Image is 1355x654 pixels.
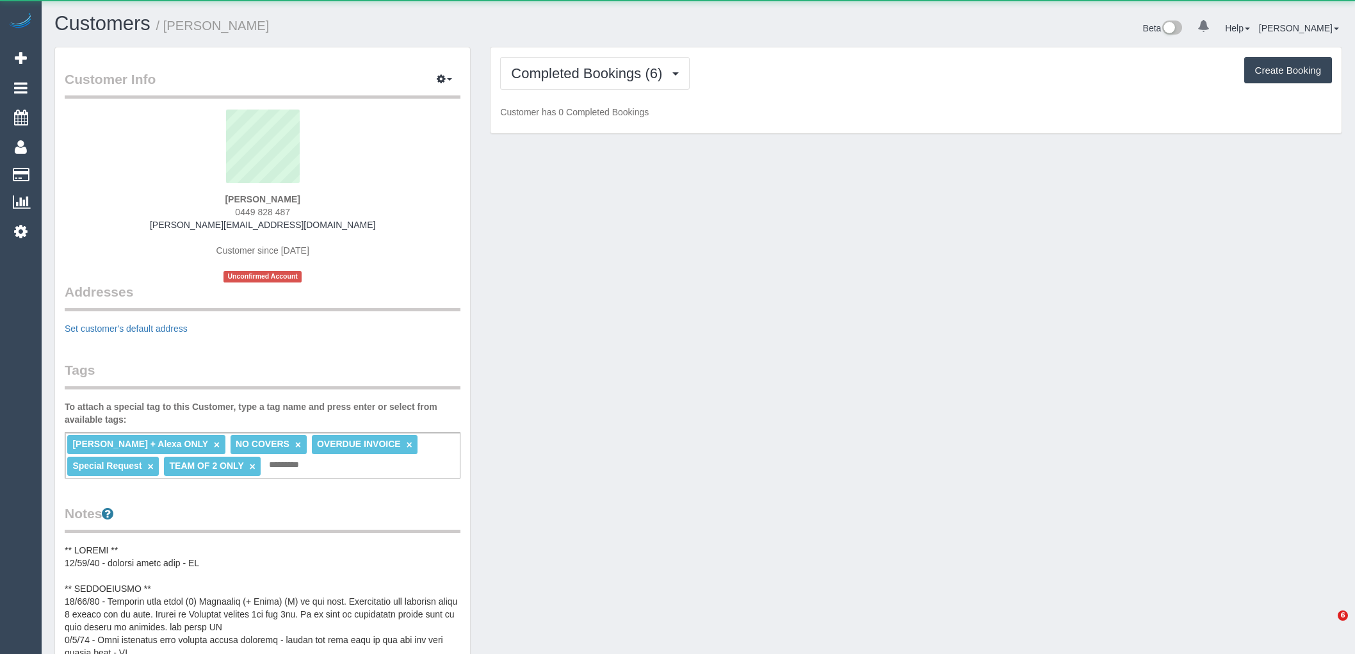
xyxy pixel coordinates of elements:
[317,439,401,449] span: OVERDUE INVOICE
[150,220,375,230] a: [PERSON_NAME][EMAIL_ADDRESS][DOMAIN_NAME]
[214,439,220,450] a: ×
[1225,23,1250,33] a: Help
[72,461,142,471] span: Special Request
[500,57,690,90] button: Completed Bookings (6)
[1338,610,1348,621] span: 6
[223,271,302,282] span: Unconfirmed Account
[216,245,309,256] span: Customer since [DATE]
[65,504,460,533] legend: Notes
[1244,57,1332,84] button: Create Booking
[1259,23,1339,33] a: [PERSON_NAME]
[500,106,1332,119] p: Customer has 0 Completed Bookings
[235,207,290,217] span: 0449 828 487
[407,439,412,450] a: ×
[65,323,188,334] a: Set customer's default address
[65,70,460,99] legend: Customer Info
[1143,23,1183,33] a: Beta
[65,400,460,426] label: To attach a special tag to this Customer, type a tag name and press enter or select from availabl...
[147,461,153,472] a: ×
[249,461,255,472] a: ×
[1311,610,1342,641] iframe: Intercom live chat
[65,361,460,389] legend: Tags
[225,194,300,204] strong: [PERSON_NAME]
[8,13,33,31] img: Automaid Logo
[236,439,289,449] span: NO COVERS
[54,12,150,35] a: Customers
[72,439,208,449] span: [PERSON_NAME] + Alexa ONLY
[170,461,244,471] span: TEAM OF 2 ONLY
[1161,20,1182,37] img: New interface
[295,439,301,450] a: ×
[511,65,669,81] span: Completed Bookings (6)
[156,19,270,33] small: / [PERSON_NAME]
